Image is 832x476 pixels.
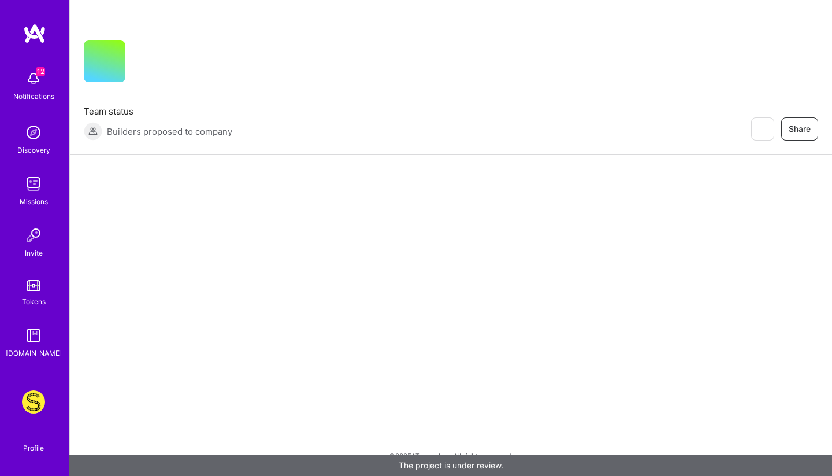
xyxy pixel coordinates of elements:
div: Discovery [17,144,50,156]
div: Invite [25,247,43,259]
span: 12 [36,67,45,76]
div: The project is under review. [69,455,832,476]
img: Studs: A Fresh Take on Ear Piercing & Earrings [22,390,45,414]
img: logo [23,23,46,44]
img: guide book [22,324,45,347]
div: Missions [20,195,48,208]
div: [DOMAIN_NAME] [6,347,62,359]
span: Share [789,123,811,135]
img: discovery [22,121,45,144]
img: Builders proposed to company [84,122,102,141]
div: Profile [23,442,44,453]
img: bell [22,67,45,90]
img: Invite [22,224,45,247]
button: Share [781,117,818,141]
a: Profile [19,430,48,453]
span: Team status [84,105,232,117]
i: icon EyeClosed [757,124,767,134]
i: icon CompanyGray [139,59,148,68]
img: teamwork [22,172,45,195]
span: Builders proposed to company [107,126,232,138]
div: Notifications [13,90,54,102]
a: Studs: A Fresh Take on Ear Piercing & Earrings [19,390,48,414]
div: Tokens [22,296,46,308]
img: tokens [27,280,40,291]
